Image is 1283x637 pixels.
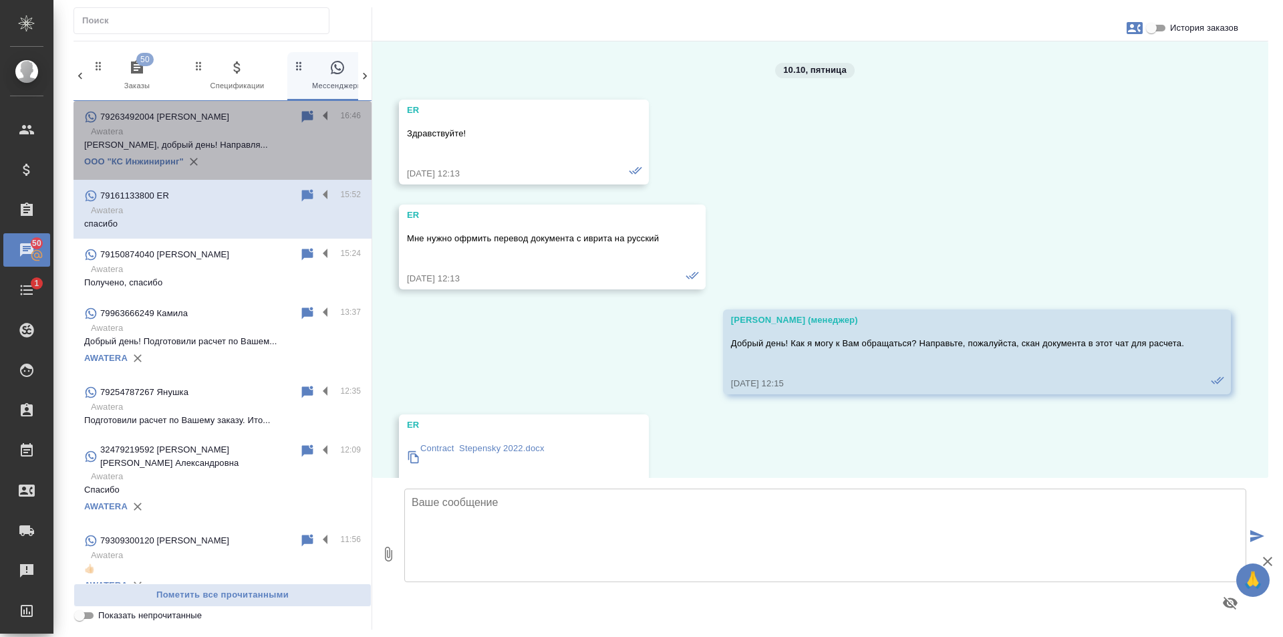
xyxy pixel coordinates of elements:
p: 79161133800 ER [100,189,169,203]
button: Удалить привязку [184,152,204,172]
p: 79309300120 [PERSON_NAME] [100,534,229,547]
button: Пометить все прочитанными [74,584,372,607]
p: 11:56 [340,533,361,546]
p: Awatera [91,549,361,562]
p: 79254787267 Янушка [100,386,188,399]
button: Заявки [1119,12,1151,44]
p: Awatera [91,125,361,138]
p: 79150874040 [PERSON_NAME] [100,248,229,261]
a: AWATERA [84,501,128,511]
svg: Зажми и перетащи, чтобы поменять порядок вкладок [92,59,105,72]
a: ООО "КС Инжиниринг" [84,156,184,166]
p: Получено, спасибо [84,276,361,289]
p: 15:52 [340,188,361,201]
div: 79263492004 [PERSON_NAME]16:46Awatera[PERSON_NAME], добрый день! Направля...ООО "КС Инжиниринг" [74,101,372,180]
p: Добрый день! Подготовили расчет по Вашем... [84,335,361,348]
a: 1 [3,273,50,307]
span: Пометить все прочитанными [81,588,364,603]
p: 32479219592 [PERSON_NAME] [PERSON_NAME] Александровна [100,443,299,470]
input: Поиск [82,11,329,30]
svg: Зажми и перетащи, чтобы поменять порядок вкладок [192,59,205,72]
span: 🙏 [1242,566,1264,594]
p: 12:09 [340,443,361,457]
p: 79963666249 Камила [100,307,188,320]
p: Мне нужно офрмить перевод документа с иврита на русский [407,232,659,245]
a: Сontract Stepensky 2022.docx [407,438,602,475]
div: Пометить непрочитанным [299,109,315,125]
p: 13:37 [340,305,361,319]
span: Спецификации [192,59,282,92]
span: Заказы [92,59,182,92]
div: ER [407,209,659,222]
p: Спасибо [84,483,361,497]
button: Предпросмотр [1214,587,1246,619]
div: Пометить непрочитанным [299,188,315,204]
div: 79150874040 [PERSON_NAME]15:24AwateraПолучено, спасибо [74,239,372,297]
p: спасибо [84,217,361,231]
button: Удалить привязку [128,576,148,596]
p: Awatera [91,204,361,217]
span: Мессенджеры [293,59,382,92]
p: Здравствуйте! [407,127,602,140]
span: 1 [26,277,47,290]
div: 79309300120 [PERSON_NAME]11:56Awatera👍🏻AWATERA [74,525,372,604]
div: [DATE] 12:13 [407,167,602,180]
span: 50 [24,237,49,250]
div: [PERSON_NAME] (менеджер) [731,313,1184,327]
p: Awatera [91,322,361,335]
div: 79963666249 Камила13:37AwateraДобрый день! Подготовили расчет по Вашем...AWATERA [74,297,372,376]
p: 👍🏻 [84,562,361,576]
span: Показать непрочитанные [98,609,202,622]
p: Awatera [91,400,361,414]
p: Подготовили расчет по Вашему заказу. Ито... [84,414,361,427]
p: Добрый день! Как я могу к Вам обращаться? Направьте, пожалуйста, скан документа в этот чат для ра... [731,337,1184,350]
span: 50 [136,53,154,66]
a: AWATERA [84,353,128,363]
p: Awatera [91,470,361,483]
div: 79254787267 Янушка12:35AwateraПодготовили расчет по Вашему заказу. Ито... [74,376,372,435]
div: ER [407,104,602,117]
div: [DATE] 12:13 [407,272,659,285]
p: 16:46 [340,109,361,122]
div: [DATE] 12:15 [731,377,1184,390]
a: AWATERA [84,580,128,590]
div: 79161133800 ER15:52Awateraспасибо [74,180,372,239]
p: 10.10, пятница [783,63,847,77]
button: 🙏 [1236,563,1270,597]
p: Сontract Stepensky 2022.docx [420,442,545,455]
p: Awatera [91,263,361,276]
p: [PERSON_NAME], добрый день! Направля... [84,138,361,152]
p: 12:35 [340,384,361,398]
div: Пометить непрочитанным [299,443,315,459]
p: 15:24 [340,247,361,260]
div: 32479219592 [PERSON_NAME] [PERSON_NAME] Александровна12:09AwateraСпасибоAWATERA [74,435,372,525]
p: 79263492004 [PERSON_NAME] [100,110,229,124]
button: Удалить привязку [128,348,148,368]
span: История заказов [1170,21,1238,35]
div: ER [407,418,602,432]
a: 50 [3,233,50,267]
